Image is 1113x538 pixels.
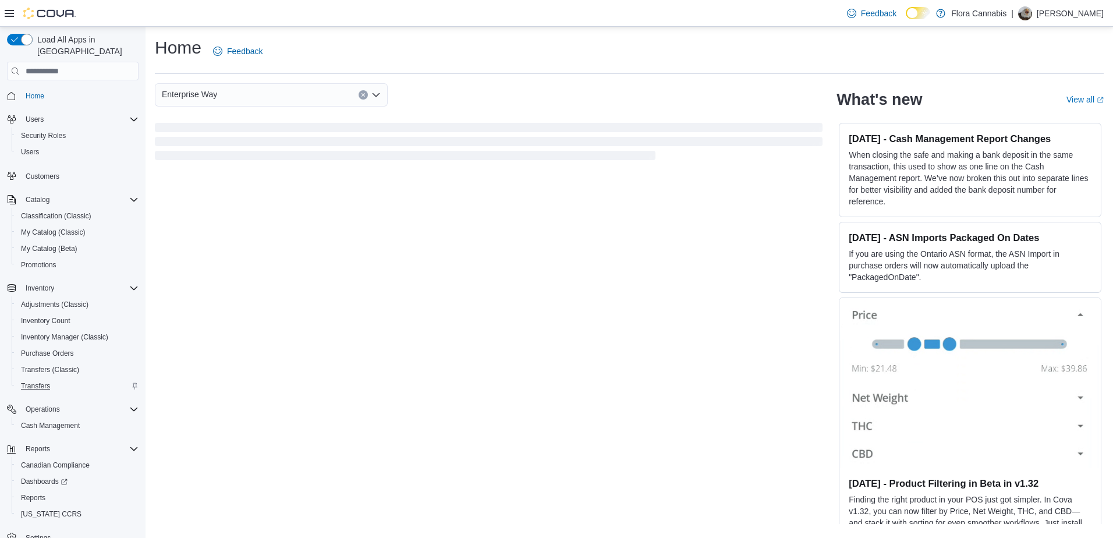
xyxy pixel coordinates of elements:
[2,111,143,128] button: Users
[16,363,84,377] a: Transfers (Classic)
[16,507,86,521] a: [US_STATE] CCRS
[21,461,90,470] span: Canadian Compliance
[12,128,143,144] button: Security Roles
[16,225,139,239] span: My Catalog (Classic)
[16,419,139,433] span: Cash Management
[21,316,70,325] span: Inventory Count
[26,115,44,124] span: Users
[16,419,84,433] a: Cash Management
[21,228,86,237] span: My Catalog (Classic)
[16,379,139,393] span: Transfers
[21,381,50,391] span: Transfers
[16,209,96,223] a: Classification (Classic)
[21,112,139,126] span: Users
[12,144,143,160] button: Users
[16,145,139,159] span: Users
[16,298,93,312] a: Adjustments (Classic)
[16,346,79,360] a: Purchase Orders
[16,225,90,239] a: My Catalog (Classic)
[21,244,77,253] span: My Catalog (Beta)
[21,402,65,416] button: Operations
[12,240,143,257] button: My Catalog (Beta)
[26,195,49,204] span: Catalog
[861,8,896,19] span: Feedback
[12,208,143,224] button: Classification (Classic)
[21,421,80,430] span: Cash Management
[12,378,143,394] button: Transfers
[21,112,48,126] button: Users
[2,401,143,417] button: Operations
[16,209,139,223] span: Classification (Classic)
[21,300,88,309] span: Adjustments (Classic)
[16,458,94,472] a: Canadian Compliance
[21,89,49,103] a: Home
[12,296,143,313] button: Adjustments (Classic)
[21,442,139,456] span: Reports
[21,477,68,486] span: Dashboards
[21,281,139,295] span: Inventory
[155,125,823,162] span: Loading
[906,7,930,19] input: Dark Mode
[12,313,143,329] button: Inventory Count
[842,2,901,25] a: Feedback
[21,211,91,221] span: Classification (Classic)
[16,129,139,143] span: Security Roles
[21,168,139,183] span: Customers
[1097,97,1104,104] svg: External link
[371,90,381,100] button: Open list of options
[16,314,139,328] span: Inventory Count
[849,133,1091,144] h3: [DATE] - Cash Management Report Changes
[21,442,55,456] button: Reports
[1018,6,1032,20] div: Talon Daneluk
[12,457,143,473] button: Canadian Compliance
[16,258,61,272] a: Promotions
[21,493,45,502] span: Reports
[16,258,139,272] span: Promotions
[21,349,74,358] span: Purchase Orders
[12,417,143,434] button: Cash Management
[951,6,1006,20] p: Flora Cannabis
[16,330,113,344] a: Inventory Manager (Classic)
[12,224,143,240] button: My Catalog (Classic)
[1066,95,1104,104] a: View allExternal link
[23,8,76,19] img: Cova
[16,458,139,472] span: Canadian Compliance
[16,314,75,328] a: Inventory Count
[12,473,143,490] a: Dashboards
[208,40,267,63] a: Feedback
[16,242,139,256] span: My Catalog (Beta)
[2,280,143,296] button: Inventory
[21,193,139,207] span: Catalog
[21,147,39,157] span: Users
[227,45,263,57] span: Feedback
[21,193,54,207] button: Catalog
[12,345,143,362] button: Purchase Orders
[12,506,143,522] button: [US_STATE] CCRS
[26,284,54,293] span: Inventory
[16,379,55,393] a: Transfers
[2,192,143,208] button: Catalog
[21,332,108,342] span: Inventory Manager (Classic)
[359,90,368,100] button: Clear input
[26,91,44,101] span: Home
[1011,6,1013,20] p: |
[16,363,139,377] span: Transfers (Classic)
[16,475,139,489] span: Dashboards
[21,169,64,183] a: Customers
[155,36,201,59] h1: Home
[21,365,79,374] span: Transfers (Classic)
[849,248,1091,283] p: If you are using the Ontario ASN format, the ASN Import in purchase orders will now automatically...
[162,87,217,101] span: Enterprise Way
[21,131,66,140] span: Security Roles
[21,509,81,519] span: [US_STATE] CCRS
[16,330,139,344] span: Inventory Manager (Classic)
[26,405,60,414] span: Operations
[12,329,143,345] button: Inventory Manager (Classic)
[16,491,139,505] span: Reports
[16,507,139,521] span: Washington CCRS
[2,167,143,184] button: Customers
[16,298,139,312] span: Adjustments (Classic)
[16,475,72,489] a: Dashboards
[12,362,143,378] button: Transfers (Classic)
